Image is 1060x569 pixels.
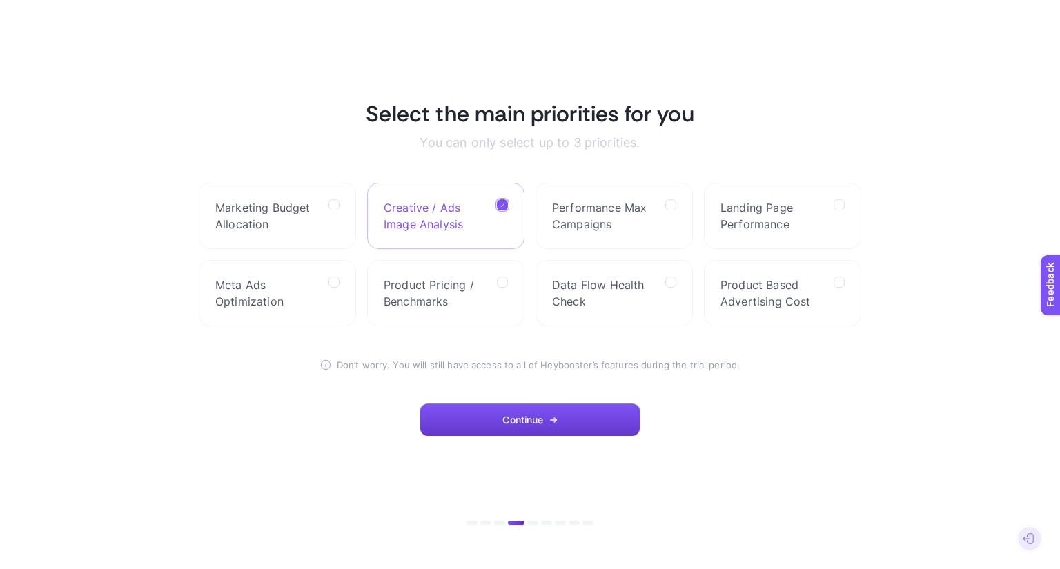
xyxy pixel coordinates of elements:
[364,136,696,150] p: You can only select up to 3 priorities.
[552,199,654,232] span: Performance Max Campaigns
[720,199,823,232] span: Landing Page Performance
[384,199,486,232] span: Creative / Ads Image Analysis
[8,4,52,15] span: Feedback
[552,277,654,310] span: Data Flow Health Check
[215,199,317,232] span: Marketing Budget Allocation
[364,100,696,128] h1: Select the main priorities for you
[420,403,640,437] button: Continue
[337,359,740,370] span: Don’t worry. You will still have access to all of Heybooster’s features during the trial period.
[384,277,486,310] span: Product Pricing / Benchmarks
[215,277,317,310] span: Meta Ads Optimization
[720,277,823,310] span: Product Based Advertising Cost
[502,415,543,426] span: Continue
